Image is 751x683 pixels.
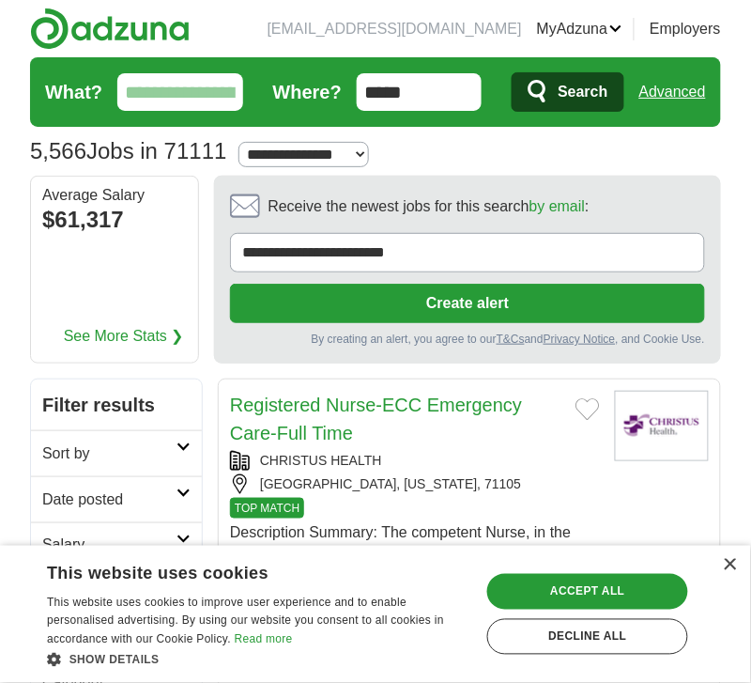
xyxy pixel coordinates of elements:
label: Where? [273,78,342,106]
h1: Jobs in 71111 [30,138,227,163]
button: Add to favorite jobs [575,398,600,421]
div: By creating an alert, you agree to our and , and Cookie Use. [230,331,705,348]
h2: Sort by [42,442,176,465]
span: 5,566 [30,134,86,168]
h2: Date posted [42,489,176,511]
img: CHRISTUS Health logo [615,391,709,461]
button: Create alert [230,284,705,323]
a: Employers [650,18,721,40]
a: Advanced [639,73,706,111]
span: Show details [69,654,160,667]
h2: Salary [42,535,176,557]
a: by email [529,198,586,214]
span: This website uses cookies to improve user experience and to enable personalised advertising. By u... [47,597,444,647]
a: CHRISTUS HEALTH [260,453,382,468]
div: Show details [47,650,468,669]
label: What? [45,78,102,106]
span: Search [558,73,607,111]
a: MyAdzuna [537,18,623,40]
a: Privacy Notice [544,333,616,346]
button: Search [512,72,623,112]
div: This website uses cookies [47,557,421,585]
span: Receive the newest jobs for this search : [268,195,589,218]
a: See More Stats ❯ [64,325,184,348]
a: Salary [31,522,202,568]
span: Description Summary: The competent Nurse, in the same or similar clinical setting, practices inde... [230,525,597,631]
a: Registered Nurse-ECC Emergency Care-Full Time [230,395,522,443]
h2: Filter results [31,380,202,430]
div: Accept all [487,574,688,610]
div: [GEOGRAPHIC_DATA], [US_STATE], 71105 [230,474,600,494]
a: T&Cs [497,333,525,346]
a: Sort by [31,430,202,476]
div: Average Salary [42,188,187,203]
a: Date posted [31,476,202,522]
div: Decline all [487,619,688,655]
div: Close [723,559,737,573]
a: Read more, opens a new window [235,633,293,646]
span: TOP MATCH [230,498,304,519]
div: $61,317 [42,203,187,237]
li: [EMAIL_ADDRESS][DOMAIN_NAME] [268,18,522,40]
img: Adzuna logo [30,8,190,50]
